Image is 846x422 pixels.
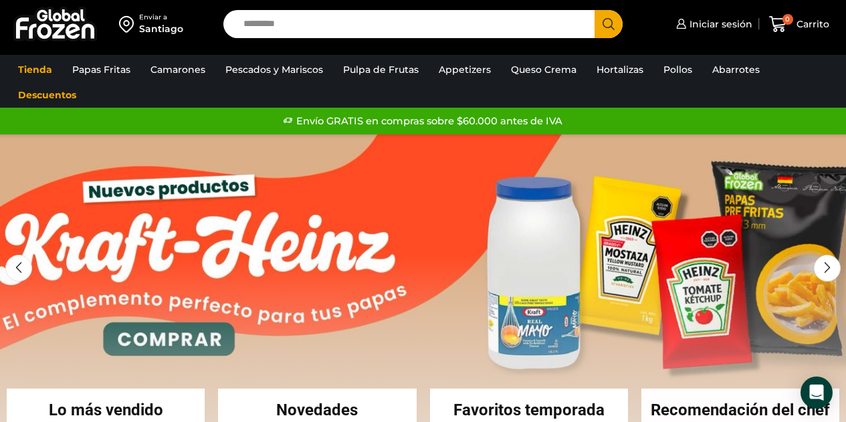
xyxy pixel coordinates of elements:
[5,255,32,282] div: Previous slide
[7,402,205,418] h2: Lo más vendido
[11,82,83,108] a: Descuentos
[766,9,833,40] a: 0 Carrito
[673,11,752,37] a: Iniciar sesión
[66,57,137,82] a: Papas Fritas
[641,402,839,418] h2: Recomendación del chef
[144,57,212,82] a: Camarones
[595,10,623,38] button: Search button
[430,402,628,418] h2: Favoritos temporada
[504,57,583,82] a: Queso Crema
[11,57,59,82] a: Tienda
[119,13,139,35] img: address-field-icon.svg
[139,22,183,35] div: Santiago
[706,57,766,82] a: Abarrotes
[336,57,425,82] a: Pulpa de Frutas
[139,13,183,22] div: Enviar a
[432,57,498,82] a: Appetizers
[686,17,752,31] span: Iniciar sesión
[657,57,699,82] a: Pollos
[801,377,833,409] div: Open Intercom Messenger
[814,255,841,282] div: Next slide
[218,402,416,418] h2: Novedades
[782,14,793,25] span: 0
[219,57,330,82] a: Pescados y Mariscos
[793,17,829,31] span: Carrito
[590,57,650,82] a: Hortalizas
